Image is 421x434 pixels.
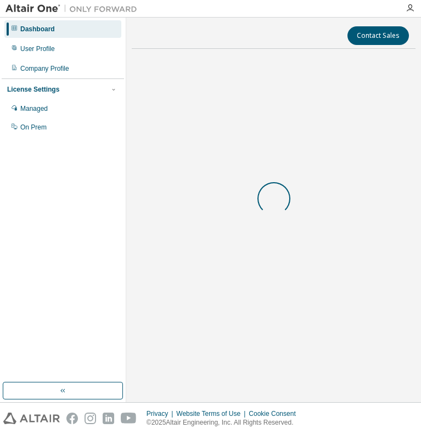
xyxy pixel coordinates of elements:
[20,64,69,73] div: Company Profile
[5,3,143,14] img: Altair One
[20,25,55,33] div: Dashboard
[176,409,249,418] div: Website Terms of Use
[20,44,55,53] div: User Profile
[66,413,78,424] img: facebook.svg
[249,409,302,418] div: Cookie Consent
[7,85,59,94] div: License Settings
[147,409,176,418] div: Privacy
[3,413,60,424] img: altair_logo.svg
[347,26,409,45] button: Contact Sales
[147,418,302,427] p: © 2025 Altair Engineering, Inc. All Rights Reserved.
[20,123,47,132] div: On Prem
[121,413,137,424] img: youtube.svg
[20,104,48,113] div: Managed
[103,413,114,424] img: linkedin.svg
[85,413,96,424] img: instagram.svg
